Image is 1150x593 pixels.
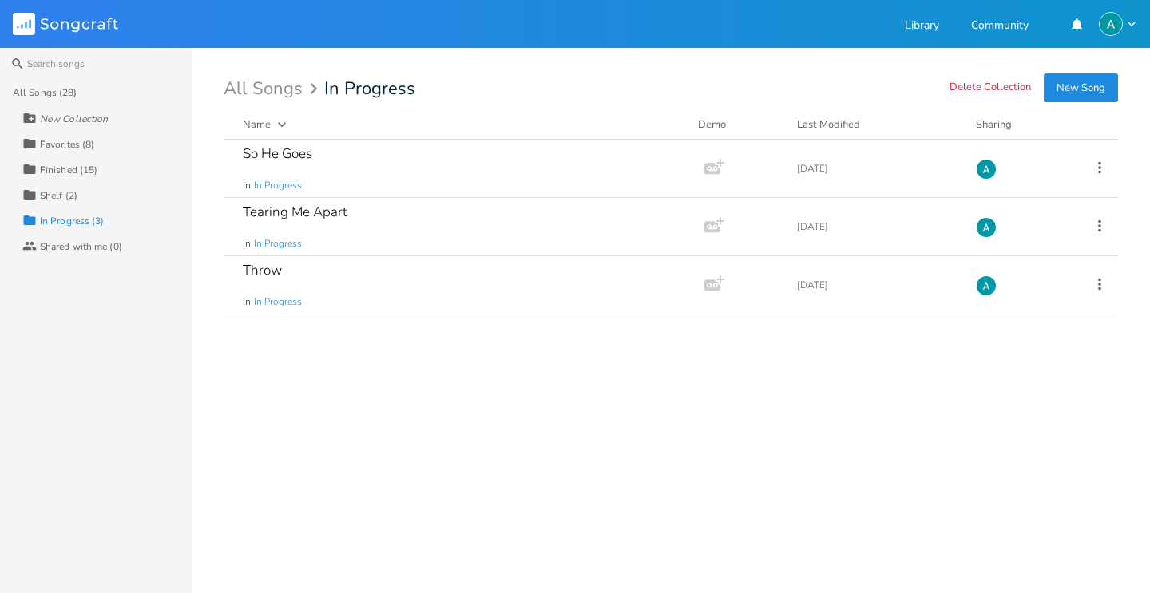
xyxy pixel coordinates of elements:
[905,20,939,34] a: Library
[976,217,997,238] img: Alex
[976,159,997,180] img: Alex
[243,117,271,132] div: Name
[797,117,860,132] div: Last Modified
[40,140,94,149] div: Favorites (8)
[40,165,97,175] div: Finished (15)
[13,88,77,97] div: All Songs (28)
[797,117,957,132] button: Last Modified
[243,147,312,160] div: So He Goes
[324,80,415,97] span: In Progress
[243,117,679,132] button: Name
[40,114,108,124] div: New Collection
[1099,12,1123,36] img: Alex
[797,222,957,231] div: [DATE]
[698,117,778,132] div: Demo
[797,280,957,290] div: [DATE]
[976,275,997,296] img: Alex
[976,117,1072,132] div: Sharing
[243,179,251,192] span: in
[243,205,347,219] div: Tearing Me Apart
[254,295,302,309] span: In Progress
[797,164,957,173] div: [DATE]
[40,242,122,251] div: Shared with me (0)
[971,20,1029,34] a: Community
[254,237,302,251] span: In Progress
[243,295,251,309] span: in
[950,81,1031,95] button: Delete Collection
[243,263,282,277] div: Throw
[40,216,105,226] div: In Progress (3)
[243,237,251,251] span: in
[254,179,302,192] span: In Progress
[224,81,323,97] div: All Songs
[1044,73,1118,102] button: New Song
[40,191,77,200] div: Shelf (2)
